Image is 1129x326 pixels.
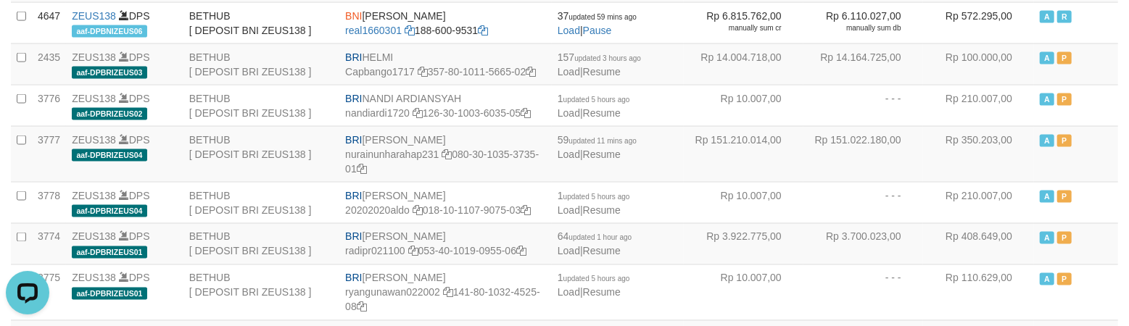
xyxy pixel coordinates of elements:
[583,107,621,119] a: Resume
[72,10,116,22] a: ZEUS138
[1040,11,1054,23] span: Active
[690,23,782,33] div: manually sum cr
[684,223,803,264] td: Rp 3.922.775,00
[558,93,630,104] span: 1
[32,223,66,264] td: 3774
[66,126,183,182] td: DPS
[583,66,621,78] a: Resume
[558,66,580,78] a: Load
[6,6,49,49] button: Open LiveChat chat widget
[1057,273,1072,285] span: Paused
[1057,191,1072,203] span: Paused
[1057,11,1072,23] span: Running
[923,126,1034,182] td: Rp 350.203,00
[72,272,116,284] a: ZEUS138
[558,10,637,36] span: |
[558,107,580,119] a: Load
[72,25,147,38] span: aaf-DPBNIZEUS06
[357,163,367,175] a: Copy 080301035373501 to clipboard
[809,23,901,33] div: manually sum db
[558,51,641,63] span: 157
[558,272,630,284] span: 1
[345,134,362,146] span: BRI
[563,275,630,283] span: updated 5 hours ago
[1040,52,1054,64] span: Active
[1040,191,1054,203] span: Active
[345,51,362,63] span: BRI
[803,126,923,182] td: Rp 151.022.180,00
[558,246,580,257] a: Load
[684,85,803,126] td: Rp 10.007,00
[357,301,367,313] a: Copy 141801032452508 to clipboard
[183,85,339,126] td: BETHUB [ DEPOSIT BRI ZEUS138 ]
[923,2,1034,43] td: Rp 572.295,00
[72,231,116,243] a: ZEUS138
[66,43,183,85] td: DPS
[408,246,418,257] a: Copy radipr021100 to clipboard
[563,193,630,201] span: updated 5 hours ago
[339,223,552,264] td: [PERSON_NAME] 053-40-1019-0955-06
[443,287,453,298] a: Copy ryangunawan022002 to clipboard
[66,182,183,223] td: DPS
[923,264,1034,320] td: Rp 110.629,00
[558,51,641,78] span: |
[558,134,637,160] span: |
[1057,52,1072,64] span: Paused
[413,107,423,119] a: Copy nandiardi1720 to clipboard
[339,43,552,85] td: HELMI 357-80-1011-5665-02
[1057,93,1072,106] span: Paused
[72,190,116,201] a: ZEUS138
[558,190,630,201] span: 1
[345,231,362,243] span: BRI
[558,231,632,243] span: 64
[32,43,66,85] td: 2435
[803,182,923,223] td: - - -
[183,264,339,320] td: BETHUB [ DEPOSIT BRI ZEUS138 ]
[345,287,440,298] a: ryangunawan022002
[1040,232,1054,244] span: Active
[803,43,923,85] td: Rp 14.164.725,00
[183,223,339,264] td: BETHUB [ DEPOSIT BRI ZEUS138 ]
[72,67,147,79] span: aaf-DPBRIZEUS03
[339,2,552,43] td: [PERSON_NAME] 188-600-9531
[72,149,147,162] span: aaf-DPBRIZEUS04
[569,13,637,21] span: updated 59 mins ago
[72,246,147,259] span: aaf-DPBRIZEUS01
[72,288,147,300] span: aaf-DPBRIZEUS01
[1057,135,1072,147] span: Paused
[66,85,183,126] td: DPS
[345,272,362,284] span: BRI
[569,137,637,145] span: updated 11 mins ago
[923,182,1034,223] td: Rp 210.007,00
[558,287,580,298] a: Load
[32,182,66,223] td: 3778
[923,43,1034,85] td: Rp 100.000,00
[569,234,632,242] span: updated 1 hour ago
[583,246,621,257] a: Resume
[339,264,552,320] td: [PERSON_NAME] 141-80-1032-4525-08
[803,223,923,264] td: Rp 3.700.023,00
[345,149,439,160] a: nurainunharahap231
[526,66,536,78] a: Copy 357801011566502 to clipboard
[345,204,410,216] a: 20202020aldo
[345,246,405,257] a: radipr021100
[684,43,803,85] td: Rp 14.004.718,00
[72,134,116,146] a: ZEUS138
[684,2,803,43] td: Rp 6.815.762,00
[583,149,621,160] a: Resume
[803,2,923,43] td: Rp 6.110.027,00
[442,149,452,160] a: Copy nurainunharahap231 to clipboard
[345,190,362,201] span: BRI
[345,93,362,104] span: BRI
[516,246,526,257] a: Copy 053401019095506 to clipboard
[684,182,803,223] td: Rp 10.007,00
[521,204,531,216] a: Copy 018101107907503 to clipboard
[32,2,66,43] td: 4647
[345,66,415,78] a: Capbango1717
[413,204,423,216] a: Copy 20202020aldo to clipboard
[339,182,552,223] td: [PERSON_NAME] 018-10-1107-9075-03
[583,204,621,216] a: Resume
[558,190,630,216] span: |
[339,85,552,126] td: NANDI ARDIANSYAH 126-30-1003-6035-05
[558,149,580,160] a: Load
